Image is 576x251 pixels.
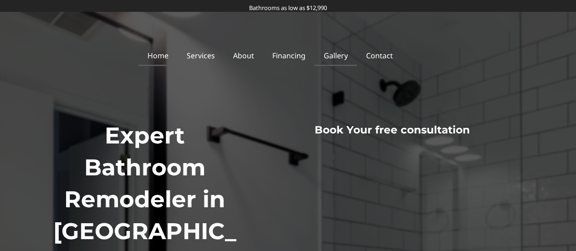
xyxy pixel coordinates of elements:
[263,45,315,66] a: Financing
[255,123,529,137] h3: Book Your free consultation
[224,45,263,66] a: About
[138,45,178,66] a: Home
[178,45,224,66] a: Services
[357,45,402,66] a: Contact
[315,45,357,66] a: Gallery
